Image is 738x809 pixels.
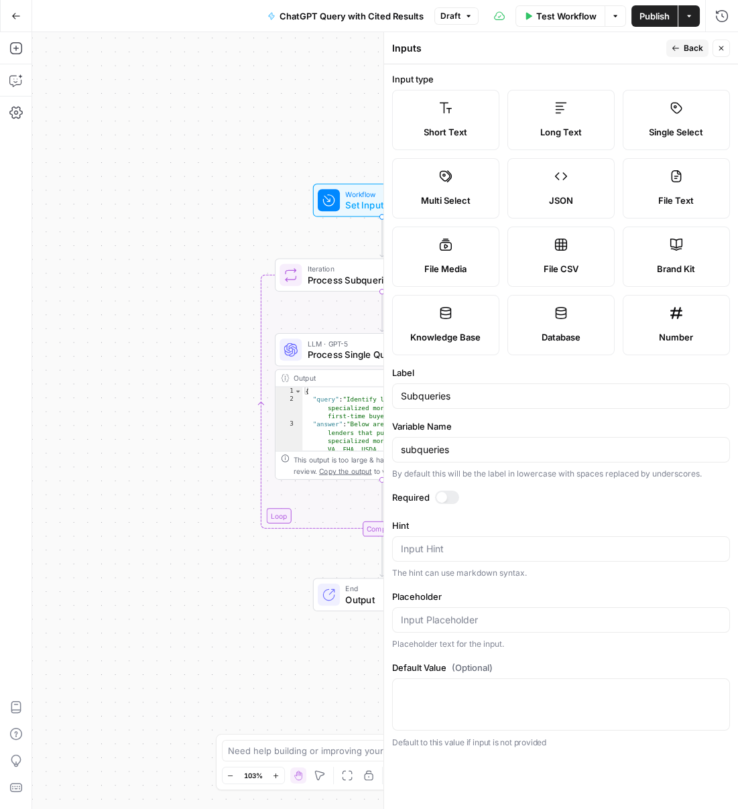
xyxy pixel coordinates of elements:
[424,125,467,139] span: Short Text
[549,194,573,207] span: JSON
[666,40,709,57] button: Back
[542,330,580,344] span: Database
[544,262,578,275] span: File CSV
[345,593,439,607] span: Output
[275,395,302,420] div: 2
[392,638,730,650] div: Placeholder text for the input.
[540,125,582,139] span: Long Text
[434,7,479,25] button: Draft
[659,330,693,344] span: Number
[658,194,694,207] span: File Text
[308,338,452,349] span: LLM · GPT-5
[308,263,452,275] span: Iteration
[392,736,730,749] p: Default to this value if input is not provided
[308,273,452,287] span: Process Subqueries
[345,198,414,212] span: Set Inputs
[440,10,460,22] span: Draft
[275,578,489,611] div: EndOutput
[392,590,730,603] label: Placeholder
[275,333,489,480] div: LLM · GPT-5Process Single QueryStep 7Output{ "query":"Identify lenders offering specialized mortg...
[649,125,703,139] span: Single Select
[345,583,439,595] span: End
[275,184,489,217] div: WorkflowSet InputsInputs
[294,373,451,384] div: Output
[308,348,452,362] span: Process Single Query
[280,9,424,23] span: ChatGPT Query with Cited Results
[392,519,730,532] label: Hint
[536,9,597,23] span: Test Workflow
[294,454,483,477] div: This output is too large & has been abbreviated for review. to view the full content.
[657,262,695,275] span: Brand Kit
[294,387,302,395] span: Toggle code folding, rows 1 through 4
[401,613,721,627] input: Input Placeholder
[345,188,414,200] span: Workflow
[684,42,703,54] span: Back
[392,661,730,674] label: Default Value
[392,42,662,55] div: Inputs
[275,521,489,537] div: Complete
[392,366,730,379] label: Label
[244,770,263,781] span: 103%
[392,468,730,480] div: By default this will be the label in lowercase with spaces replaced by underscores.
[392,420,730,433] label: Variable Name
[401,389,721,403] input: Input Label
[259,5,432,27] button: ChatGPT Query with Cited Results
[631,5,678,27] button: Publish
[452,661,493,674] span: (Optional)
[392,491,730,504] label: Required
[515,5,605,27] button: Test Workflow
[410,330,481,344] span: Knowledge Base
[424,262,467,275] span: File Media
[639,9,670,23] span: Publish
[401,443,721,456] input: subqueries
[392,72,730,86] label: Input type
[319,466,371,475] span: Copy the output
[363,521,402,537] div: Complete
[392,567,730,579] div: The hint can use markdown syntax.
[275,387,302,395] div: 1
[421,194,471,207] span: Multi Select
[275,259,489,292] div: LoopIterationProcess SubqueriesStep 6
